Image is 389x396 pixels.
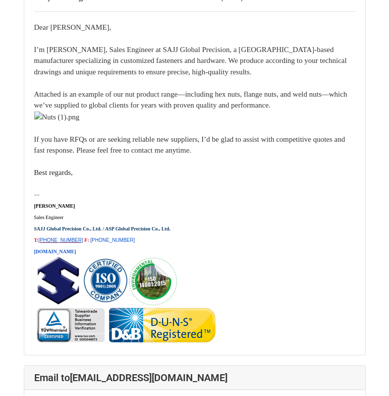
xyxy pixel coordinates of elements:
[129,258,177,305] img: Ld65RH9Vns52j8umYgh5rFCk_paDa7fyjxPxjdKtpCbDlZyf4h6Dt0mj4eopjUOwFPtu9iMcy0vTN63z7A_CHAp5PWGZd0sfs...
[34,372,355,384] h4: Email to [EMAIL_ADDRESS][DOMAIN_NAME]
[34,246,76,255] a: [DOMAIN_NAME]
[34,237,39,243] span: T:
[34,257,82,304] img: 5aQhh2hqNrClIdVJ0BlipPJ3LWt5oJ6Z57ydm1uMXGxz0n5iLutEcveGbXvv8zo6vmAUyJ_mB3qBDJytBY0nKDoTPCGlWCjJz...
[34,226,170,231] font: SAJJ Global Precision Co., Ltd. / ASP Global Precision Co., Ltd.
[34,190,40,199] span: --
[339,348,389,396] iframe: Chat Widget
[39,237,83,243] a: [PHONE_NUMBER]
[34,203,75,209] font: [PERSON_NAME]
[34,215,64,220] span: Sales Engineer
[339,348,389,396] div: 聊天小工具
[84,237,89,243] span: F:
[90,237,135,243] a: [PHONE_NUMBER]
[34,23,347,155] font: Dear [PERSON_NAME], I’m [PERSON_NAME], Sales Engineer at SAJJ Global Precision, a [GEOGRAPHIC_DAT...
[82,257,129,304] img: 0cjcYMjIjtvfo1oHJ1p9-fe8xm01jwYKGnoImMqAGqqLjrPMINvUqvN0Lvbt01FyI_PfLGPVFvOrnPfhzFwpor1uFvFUJz7JK...
[34,305,218,345] img: GS06yaTj-ooPfDGUEPC2aA-2mwO7ZMDvtF9WnfmtD2XigvOauL1aTg60Gex-5BmsTz7EVBCklWtEO1vysrJ4-apzgMD6_JtW1...
[34,112,80,123] img: Nuts (1).png
[34,169,73,176] font: Best regards,
[34,249,76,254] font: [DOMAIN_NAME]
